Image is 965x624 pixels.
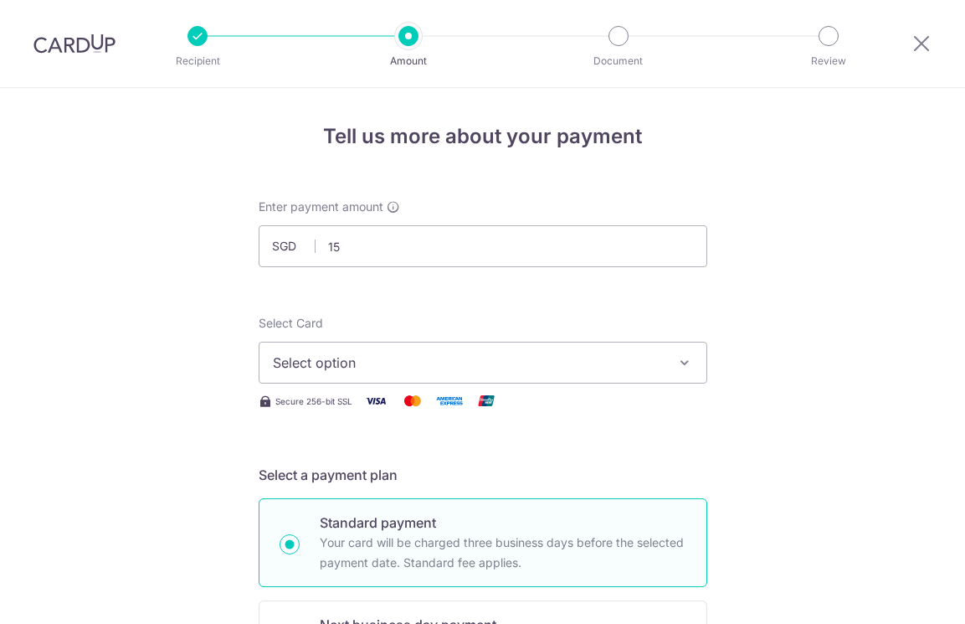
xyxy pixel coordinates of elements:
[320,513,686,533] p: Standard payment
[136,53,259,70] p: Recipient
[259,465,707,485] h5: Select a payment plan
[346,53,470,70] p: Amount
[275,395,352,408] span: Secure 256-bit SSL
[857,574,948,616] iframe: Opens a widget where you can find more information
[272,238,316,255] span: SGD
[767,53,891,70] p: Review
[359,390,393,411] img: Visa
[320,533,686,573] p: Your card will be charged three business days before the selected payment date. Standard fee appl...
[33,34,115,54] img: CardUp
[259,342,707,384] button: Select option
[259,316,323,330] span: translation missing: en.payables.payment_networks.credit_card.summary.labels.select_card
[259,199,383,215] span: Enter payment amount
[273,353,663,373] span: Select option
[557,53,680,70] p: Document
[259,121,707,152] h4: Tell us more about your payment
[433,390,466,411] img: American Express
[470,390,503,411] img: Union Pay
[396,390,429,411] img: Mastercard
[259,225,707,267] input: 0.00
